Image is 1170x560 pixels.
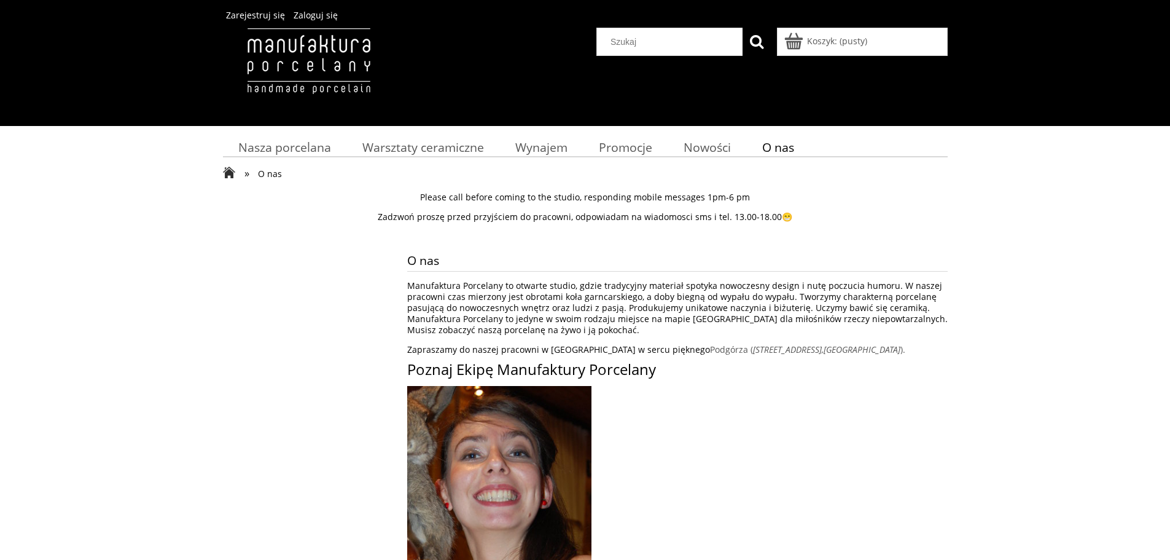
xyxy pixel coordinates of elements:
[223,211,948,223] p: Zadzwoń proszę przed przyjściem do pracowni, odpowiadam na wiadomosci sms i tel. 13.00-18.00😁
[746,135,809,159] a: O nas
[786,35,867,47] a: Produkty w koszyku 0. Przejdź do koszyka
[223,28,394,120] img: Manufaktura Porcelany
[840,35,867,47] b: (pusty)
[407,250,948,271] span: O nas
[762,139,794,156] span: O nas
[223,192,948,203] p: Please call before coming to the studio, responding mobile messages 1pm-6 pm
[346,135,499,159] a: Warsztaty ceramiczne
[499,135,583,159] a: Wynajem
[599,139,652,156] span: Promocje
[407,344,948,355] p: Zapraszamy do naszej pracowni w [GEOGRAPHIC_DATA] w sercu pięknego
[515,139,567,156] span: Wynajem
[226,9,285,21] a: Zarejestruj się
[407,280,948,336] p: Manufaktura Porcelany to otwarte studio, gdzie tradycyjny materiał spotyka nowoczesny design i nu...
[238,139,331,156] span: Nasza porcelana
[362,139,484,156] span: Warsztaty ceramiczne
[601,28,743,55] input: Szukaj w sklepie
[743,28,771,56] button: Szukaj
[294,9,338,21] a: Zaloguj się
[244,166,249,180] span: »
[583,135,668,159] a: Promocje
[710,344,905,355] a: Podgórza ([STREET_ADDRESS],[GEOGRAPHIC_DATA]).
[258,168,282,179] span: O nas
[223,135,347,159] a: Nasza porcelana
[668,135,746,159] a: Nowości
[684,139,731,156] span: Nowości
[407,359,656,379] span: Poznaj Ekipę Manufaktury Porcelany
[753,344,824,355] em: [STREET_ADDRESS],
[824,344,900,355] em: [GEOGRAPHIC_DATA]
[807,35,837,47] span: Koszyk:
